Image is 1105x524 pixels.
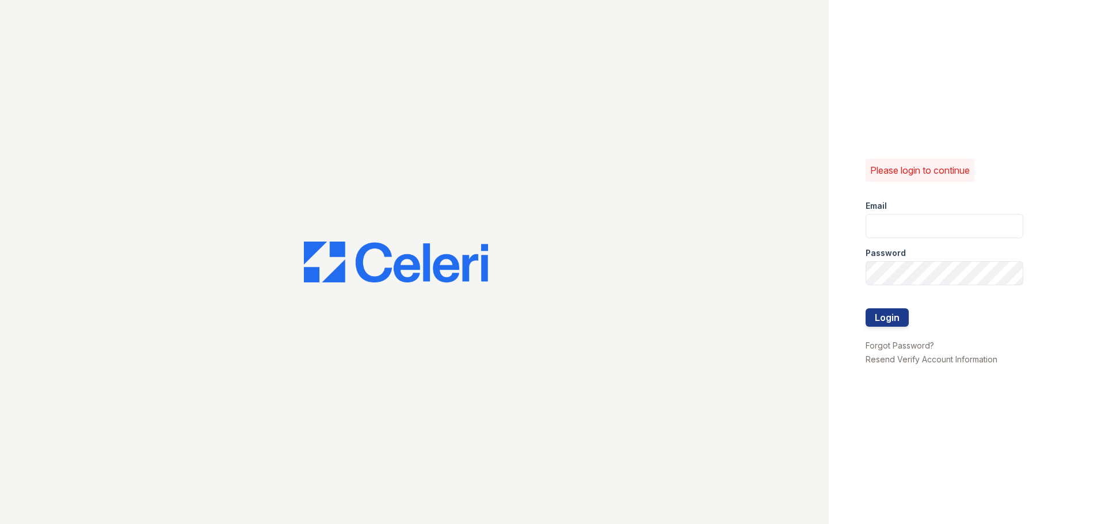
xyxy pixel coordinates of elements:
button: Login [866,308,909,327]
a: Forgot Password? [866,341,934,350]
label: Email [866,200,887,212]
a: Resend Verify Account Information [866,354,997,364]
label: Password [866,247,906,259]
img: CE_Logo_Blue-a8612792a0a2168367f1c8372b55b34899dd931a85d93a1a3d3e32e68fde9ad4.png [304,242,488,283]
p: Please login to continue [870,163,970,177]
